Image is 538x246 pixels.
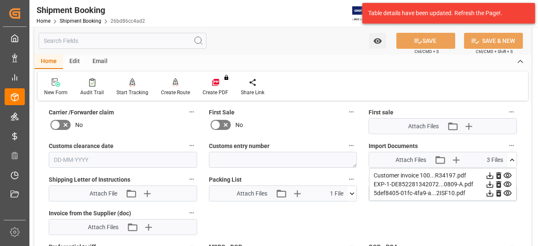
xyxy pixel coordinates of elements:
span: First sale [369,108,393,117]
span: 1 File [330,189,343,198]
span: No [75,121,83,130]
div: Create Route [161,89,190,96]
a: Home [37,18,50,24]
span: Master [PERSON_NAME] of Lading (doc) [369,175,476,184]
a: Shipment Booking [60,18,101,24]
button: Shipping Letter of Instructions [186,174,197,185]
span: Carrier /Forwarder claim [49,108,114,117]
button: Invoice from the Supplier (doc) [186,207,197,218]
span: Shipping Letter of Instructions [49,175,130,184]
input: DD-MM-YYYY [49,152,197,168]
button: SAVE [396,33,455,49]
span: Ctrl/CMD + S [414,48,439,55]
span: Customs entry number [209,142,269,151]
div: Email [86,55,114,69]
span: 3 Files [487,156,503,164]
span: Packing List [209,175,242,184]
div: Shipment Booking [37,4,145,16]
div: Customer invoice 100...R34197.pdf [374,171,512,180]
span: Ctrl/CMD + Shift + S [476,48,513,55]
button: SAVE & NEW [464,33,523,49]
span: First Sale [209,108,235,117]
button: Carrier /Forwarder claim [186,106,197,117]
span: Attach Files [408,122,439,131]
img: Exertis%20JAM%20-%20Email%20Logo.jpg_1722504956.jpg [352,6,381,21]
div: EXP-1-DE852281342072...0809-A.pdf [374,180,512,189]
span: Invoice from the Supplier (doc) [49,209,131,218]
div: Share Link [241,89,264,96]
span: Attach Files [396,156,426,164]
button: First Sale [346,106,357,117]
button: Import Documents [506,140,517,151]
button: Customs clearance date [186,140,197,151]
div: Audit Trail [80,89,104,96]
span: Attach Files [88,223,119,232]
span: No [235,121,243,130]
span: Attach File [90,189,117,198]
button: Customs entry number [346,140,357,151]
button: Packing List [346,174,357,185]
div: Home [34,55,63,69]
div: New Form [44,89,68,96]
span: Customs clearance date [49,142,113,151]
div: 5def8405-01fc-4fa9-a...2ISF10.pdf [374,189,512,198]
div: Edit [63,55,86,69]
button: First sale [506,106,517,117]
div: Start Tracking [116,89,148,96]
span: Import Documents [369,142,418,151]
div: Table details have been updated. Refresh the Page!. [368,9,523,18]
span: Attach Files [237,189,267,198]
input: Search Fields [39,33,206,49]
button: open menu [369,33,386,49]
